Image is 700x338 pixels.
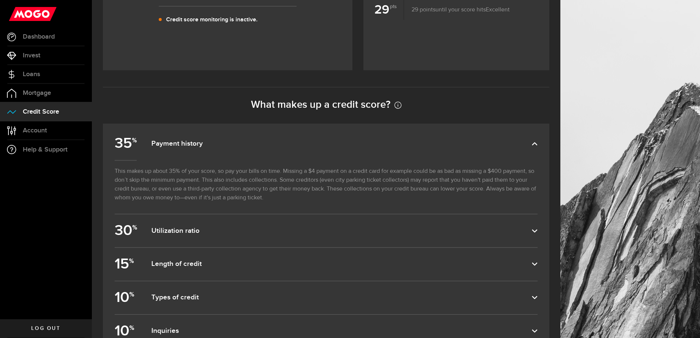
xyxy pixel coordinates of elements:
[166,15,258,24] p: Credit score monitoring is inactive.
[486,7,510,13] span: Excellent
[115,160,538,214] p: This makes up about 35% of your score, so pay your bills on time. Missing a $4 payment on a credi...
[151,293,532,302] dfn: Types of credit
[23,127,47,134] span: Account
[404,6,510,14] p: until your score hits
[23,146,68,153] span: Help & Support
[23,71,40,78] span: Loans
[129,291,134,298] sup: %
[151,260,532,268] dfn: Length of credit
[115,219,139,243] b: 30
[23,108,59,115] span: Credit Score
[23,52,40,59] span: Invest
[23,90,51,96] span: Mortgage
[151,227,532,235] dfn: Utilization ratio
[132,224,137,231] sup: %
[115,132,139,156] b: 35
[103,99,549,111] h2: What makes up a credit score?
[132,137,137,145] sup: %
[115,286,139,310] b: 10
[151,139,532,148] dfn: Payment history
[151,327,532,335] dfn: Inquiries
[129,324,134,332] sup: %
[31,326,60,331] span: Log out
[23,33,55,40] span: Dashboard
[412,7,435,13] span: 29 points
[115,252,139,276] b: 15
[129,257,134,265] sup: %
[6,3,28,25] button: Open LiveChat chat widget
